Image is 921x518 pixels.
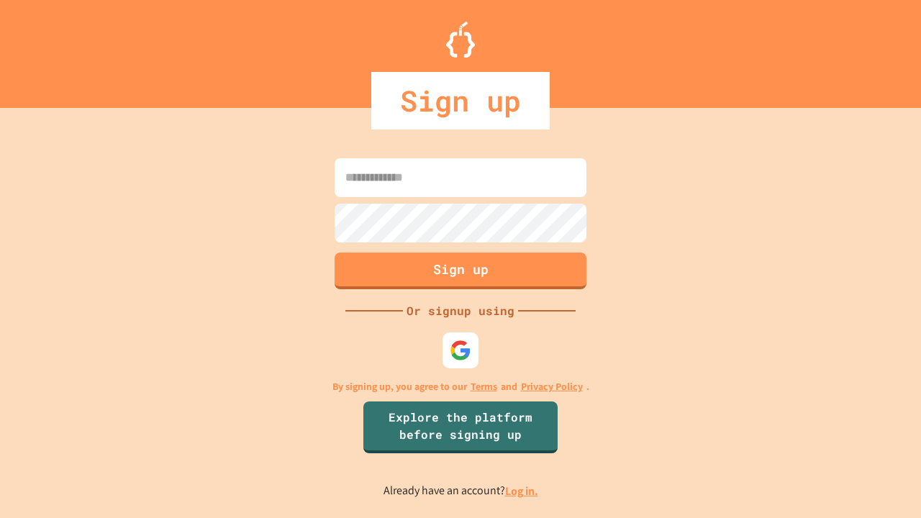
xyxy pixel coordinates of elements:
[384,482,538,500] p: Already have an account?
[471,379,497,394] a: Terms
[521,379,583,394] a: Privacy Policy
[335,253,586,289] button: Sign up
[371,72,550,129] div: Sign up
[446,22,475,58] img: Logo.svg
[332,379,589,394] p: By signing up, you agree to our and .
[450,340,471,361] img: google-icon.svg
[403,302,518,319] div: Or signup using
[505,483,538,499] a: Log in.
[363,401,558,453] a: Explore the platform before signing up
